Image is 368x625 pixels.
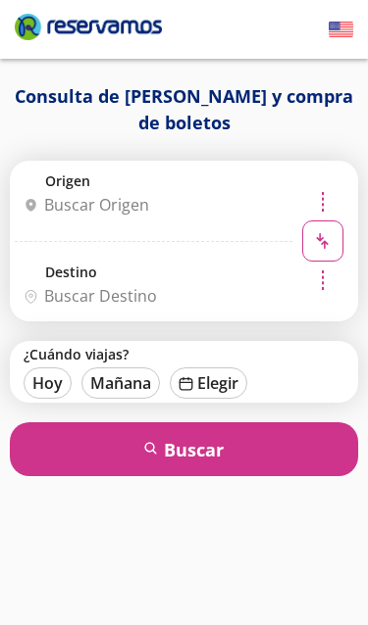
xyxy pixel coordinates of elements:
[16,271,287,320] input: Buscar Destino
[10,422,358,476] button: Buscar
[170,367,247,399] button: Elegir
[24,345,344,363] label: ¿Cuándo viajas?
[45,171,316,190] label: Origen
[81,367,160,399] button: Mañana
[10,83,358,136] h1: Consulta de [PERSON_NAME] y compra de boletos
[15,12,162,41] i: Brand Logo
[45,263,316,281] label: Destino
[329,18,353,42] button: English
[16,180,287,229] input: Buscar Origen
[15,12,162,47] a: Brand Logo
[24,367,72,399] button: Hoy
